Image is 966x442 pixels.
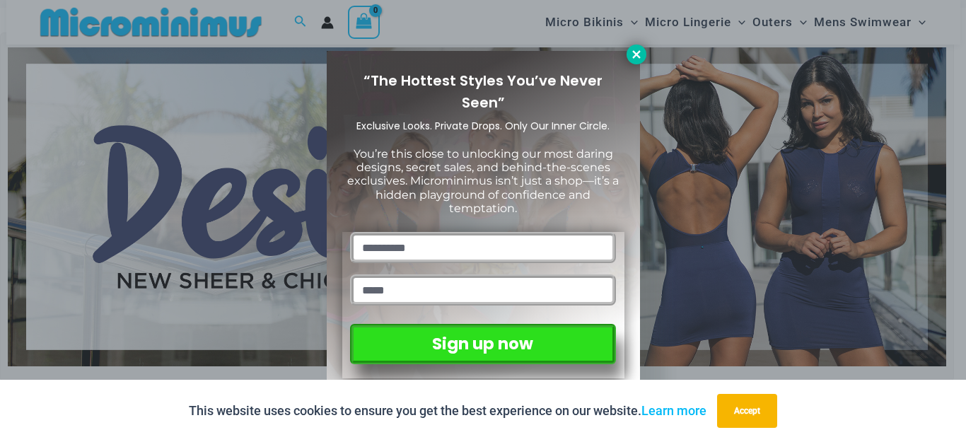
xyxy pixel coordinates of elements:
button: Accept [717,394,777,428]
a: Learn more [641,403,706,418]
button: Sign up now [350,324,615,364]
span: “The Hottest Styles You’ve Never Seen” [363,71,603,112]
p: This website uses cookies to ensure you get the best experience on our website. [189,400,706,421]
button: Close [627,45,646,64]
span: Exclusive Looks. Private Drops. Only Our Inner Circle. [356,119,610,133]
span: You’re this close to unlocking our most daring designs, secret sales, and behind-the-scenes exclu... [347,147,619,215]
